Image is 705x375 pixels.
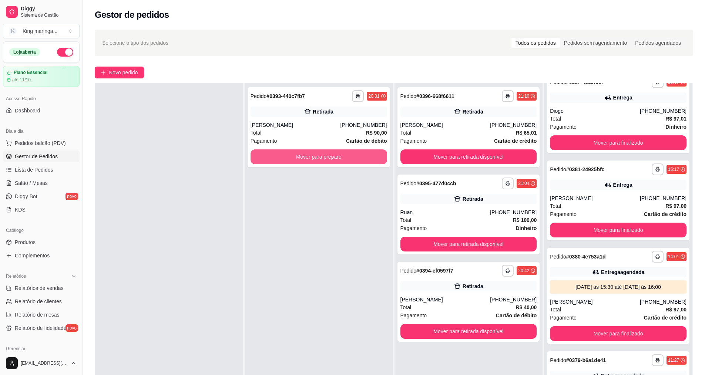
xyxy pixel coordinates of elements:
span: Total [550,202,561,210]
div: 21:04 [518,180,529,186]
strong: # 0379-b6a1de41 [566,357,606,363]
div: [PHONE_NUMBER] [490,209,537,216]
span: Sistema de Gestão [21,12,77,18]
span: KDS [15,206,26,213]
span: Pagamento [400,137,427,145]
strong: R$ 97,01 [665,116,686,122]
span: Selecione o tipo dos pedidos [102,39,168,47]
div: Entrega [613,94,632,101]
strong: # 0393-440c7fb7 [266,93,305,99]
span: Total [550,115,561,123]
div: Retirada [313,108,333,115]
button: Mover para preparo [251,149,387,164]
span: Pedido [251,93,267,99]
strong: # 0381-24925bfc [566,166,605,172]
span: Relatório de mesas [15,311,60,318]
span: Total [400,303,412,311]
div: 21:10 [518,93,529,99]
span: Gestor de Pedidos [15,153,58,160]
span: Novo pedido [109,68,138,77]
a: KDS [3,204,80,216]
span: Pedido [400,180,417,186]
div: Retirada [463,195,483,203]
strong: Cartão de débito [346,138,387,144]
div: Retirada [463,283,483,290]
span: Pedido [400,268,417,274]
div: [PHONE_NUMBER] [490,121,537,129]
button: Select a team [3,24,80,38]
span: [EMAIL_ADDRESS][DOMAIN_NAME] [21,360,68,366]
article: até 11/10 [12,77,31,83]
strong: R$ 40,00 [516,304,537,310]
span: K [9,27,17,35]
div: Entrega agendada [601,268,644,276]
a: Relatórios de vendas [3,282,80,294]
span: Relatórios de vendas [15,284,64,292]
div: 14:01 [668,254,679,260]
a: Diggy Botnovo [3,190,80,202]
span: Total [550,305,561,314]
span: Pagamento [400,311,427,320]
strong: # 0395-477d0ccb [416,180,456,186]
div: [PHONE_NUMBER] [640,107,686,115]
strong: R$ 97,00 [665,307,686,312]
div: Todos os pedidos [511,38,560,48]
div: Ruan [400,209,490,216]
a: Salão / Mesas [3,177,80,189]
span: Pagamento [550,123,577,131]
div: 15:17 [668,166,679,172]
span: Pagamento [251,137,277,145]
button: Mover para retirada disponível [400,324,537,339]
span: Diggy Bot [15,193,37,200]
strong: R$ 90,00 [366,130,387,136]
span: Complementos [15,252,50,259]
div: [PHONE_NUMBER] [490,296,537,303]
a: Relatório de mesas [3,309,80,321]
div: 20:42 [518,268,529,274]
strong: Cartão de débito [496,312,537,318]
strong: Cartão de crédito [644,211,686,217]
span: plus [101,70,106,75]
a: DiggySistema de Gestão [3,3,80,21]
a: Relatório de fidelidadenovo [3,322,80,334]
div: 20:31 [368,93,379,99]
strong: Dinheiro [665,124,686,130]
div: [PERSON_NAME] [400,121,490,129]
strong: # 0380-4e753a1d [566,254,606,260]
div: [PERSON_NAME] [251,121,340,129]
strong: # 0394-ef0597f7 [416,268,453,274]
a: Produtos [3,236,80,248]
div: Dia a dia [3,125,80,137]
strong: Cartão de crédito [644,315,686,321]
span: Pedido [400,93,417,99]
span: Dashboard [15,107,40,114]
div: Loja aberta [9,48,40,56]
div: [DATE] às 15:30 até [DATE] às 16:00 [553,283,684,291]
span: Pedido [550,357,566,363]
a: Dashboard [3,105,80,116]
a: Plano Essencialaté 11/10 [3,66,80,87]
strong: R$ 97,00 [665,203,686,209]
button: Novo pedido [95,67,144,78]
h2: Gestor de pedidos [95,9,169,21]
button: Mover para finalizado [550,223,686,237]
span: Lista de Pedidos [15,166,53,173]
span: Salão / Mesas [15,179,48,187]
div: Catálogo [3,224,80,236]
span: Pedido [550,254,566,260]
strong: R$ 65,01 [516,130,537,136]
div: [PERSON_NAME] [550,298,640,305]
span: Relatório de clientes [15,298,62,305]
span: Total [400,216,412,224]
span: Diggy [21,6,77,12]
button: Mover para retirada disponível [400,237,537,251]
span: Pagamento [550,210,577,218]
div: [PHONE_NUMBER] [640,298,686,305]
div: [PHONE_NUMBER] [640,195,686,202]
div: Acesso Rápido [3,93,80,105]
div: King maringa ... [23,27,57,35]
div: Retirada [463,108,483,115]
button: Mover para finalizado [550,326,686,341]
article: Plano Essencial [14,70,47,75]
a: Relatório de clientes [3,295,80,307]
